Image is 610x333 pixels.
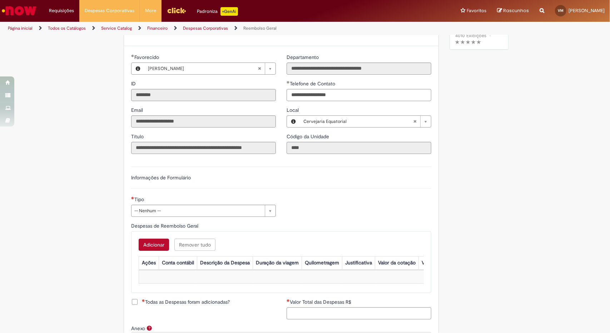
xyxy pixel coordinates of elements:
th: Valor por Litro [419,256,457,269]
a: Financeiro [147,25,168,31]
span: Necessários - Favorecido [134,54,160,60]
span: Telefone de Contato [290,80,337,87]
th: Valor da cotação [375,256,419,269]
th: Ações [139,256,159,269]
th: Justificativa [342,256,375,269]
span: • [488,31,492,40]
input: Título [131,142,276,154]
a: Rascunhos [497,8,529,14]
span: Obrigatório Preenchido [131,54,134,57]
span: Obrigatório Preenchido [287,81,290,84]
span: Necessários [287,299,290,302]
span: Favoritos [467,7,486,14]
p: +GenAi [220,7,238,16]
input: Departamento [287,63,431,75]
span: Necessários [142,299,145,302]
span: [PERSON_NAME] [569,8,605,14]
span: 4010 Exibições [455,33,486,39]
span: Requisições [49,7,74,14]
input: Email [131,115,276,128]
a: Todos os Catálogos [48,25,86,31]
label: Anexo [131,325,145,332]
input: Código da Unidade [287,142,431,154]
label: Somente leitura - Email [131,106,144,114]
th: Conta contábil [159,256,197,269]
input: Valor Total das Despesas R$ [287,307,431,319]
label: Somente leitura - ID [131,80,137,87]
label: Somente leitura - Departamento [287,54,320,61]
span: Cervejaria Equatorial [303,116,413,127]
span: [PERSON_NAME] [148,63,258,74]
abbr: Limpar campo Favorecido [254,63,265,74]
span: Despesas de Reembolso Geral [131,223,200,229]
span: Valor Total das Despesas R$ [290,299,353,305]
span: Rascunhos [503,7,529,14]
a: Service Catalog [101,25,132,31]
span: Somente leitura - Email [131,107,144,113]
a: Página inicial [8,25,33,31]
a: Cervejaria EquatorialLimpar campo Local [300,116,431,127]
a: [PERSON_NAME]Limpar campo Favorecido [144,63,276,74]
label: Somente leitura - Título [131,133,145,140]
span: Local [287,107,300,113]
span: Tipo [134,196,145,203]
label: Informações de Formulário [131,174,191,181]
span: Necessários [131,197,134,199]
button: Add a row for Despesas de Reembolso Geral [139,239,169,251]
button: Favorecido, Visualizar este registro Vinicius Melo Carvalho Machado [132,63,144,74]
a: Reembolso Geral [243,25,277,31]
span: Ajuda para Anexo [145,325,154,331]
th: Descrição da Despesa [197,256,253,269]
span: More [145,7,156,14]
span: Despesas Corporativas [85,7,134,14]
input: ID [131,89,276,101]
input: Telefone de Contato [287,89,431,101]
div: Padroniza [197,7,238,16]
label: Somente leitura - Código da Unidade [287,133,331,140]
img: ServiceNow [1,4,38,18]
button: Local, Visualizar este registro Cervejaria Equatorial [287,116,300,127]
span: Somente leitura - Departamento [287,54,320,60]
span: Todas as Despesas foram adicionadas? [142,298,230,305]
span: -- Nenhum -- [134,205,261,217]
a: Despesas Corporativas [183,25,228,31]
ul: Trilhas de página [5,22,401,35]
th: Duração da viagem [253,256,302,269]
th: Quilometragem [302,256,342,269]
span: VM [558,8,564,13]
abbr: Limpar campo Local [410,116,420,127]
img: click_logo_yellow_360x200.png [167,5,186,16]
